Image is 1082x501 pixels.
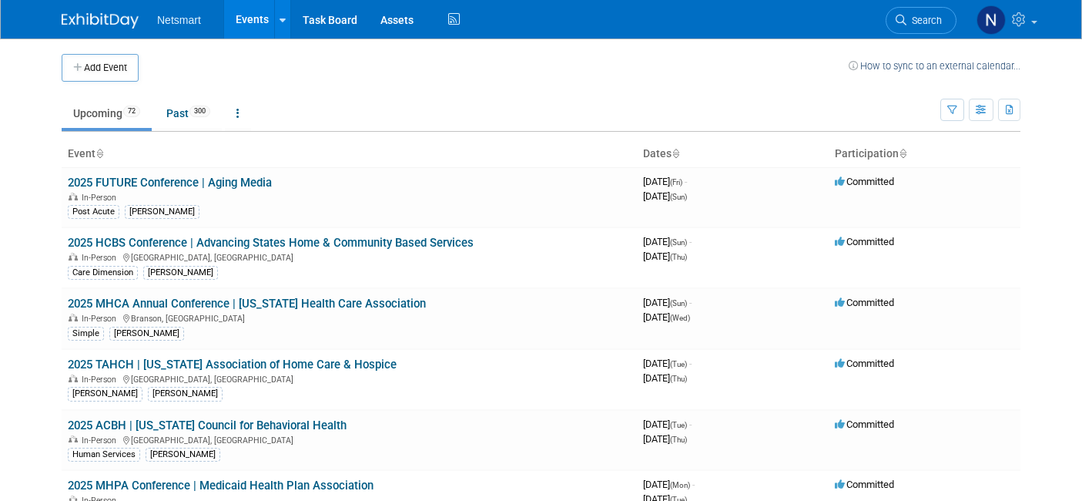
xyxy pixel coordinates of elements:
div: [GEOGRAPHIC_DATA], [GEOGRAPHIC_DATA] [68,433,631,446]
div: [GEOGRAPHIC_DATA], [GEOGRAPHIC_DATA] [68,250,631,263]
span: [DATE] [643,311,690,323]
span: Netsmart [157,14,201,26]
span: (Thu) [670,253,687,261]
img: Nina Finn [976,5,1006,35]
a: 2025 FUTURE Conference | Aging Media [68,176,272,190]
img: In-Person Event [69,314,78,321]
span: [DATE] [643,250,687,262]
span: (Wed) [670,314,690,322]
button: Add Event [62,54,139,82]
span: Committed [835,176,894,187]
span: - [689,236,692,247]
span: (Sun) [670,299,687,308]
span: [DATE] [643,372,687,384]
span: (Sun) [670,238,687,247]
span: (Mon) [670,481,690,489]
a: 2025 ACBH | [US_STATE] Council for Behavioral Health [68,419,347,432]
span: (Thu) [670,435,687,444]
a: 2025 HCBS Conference | Advancing States Home & Community Based Services [68,236,474,250]
span: Committed [835,358,894,369]
span: (Tue) [670,421,687,429]
span: [DATE] [643,236,692,247]
span: Committed [835,236,894,247]
span: In-Person [82,193,121,203]
span: (Tue) [670,360,687,368]
span: [DATE] [643,190,687,202]
div: Simple [68,327,104,341]
div: [PERSON_NAME] [109,327,184,341]
div: [PERSON_NAME] [148,387,223,401]
span: - [689,358,692,369]
span: Search [906,15,942,26]
span: [DATE] [643,358,692,369]
span: In-Person [82,435,121,446]
span: Committed [835,479,894,490]
span: (Fri) [670,178,682,187]
a: 2025 MHPA Conference | Medicaid Health Plan Association [68,479,374,493]
img: In-Person Event [69,435,78,443]
span: 300 [189,106,210,117]
img: In-Person Event [69,375,78,382]
img: In-Person Event [69,193,78,200]
img: ExhibitDay [62,13,139,29]
a: How to sync to an external calendar... [849,60,1020,72]
span: [DATE] [643,176,687,187]
span: 72 [123,106,140,117]
div: [PERSON_NAME] [143,266,218,280]
span: In-Person [82,314,121,324]
div: [GEOGRAPHIC_DATA], [GEOGRAPHIC_DATA] [68,372,631,385]
th: Event [62,141,637,167]
a: 2025 TAHCH | [US_STATE] Association of Home Care & Hospice [68,358,397,372]
div: Human Services [68,448,140,462]
a: Sort by Event Name [95,147,103,160]
th: Participation [829,141,1020,167]
th: Dates [637,141,829,167]
a: Upcoming72 [62,99,152,128]
span: - [692,479,695,490]
span: [DATE] [643,297,692,308]
span: Committed [835,419,894,430]
div: Care Dimension [68,266,138,280]
span: - [689,419,692,430]
div: Branson, [GEOGRAPHIC_DATA] [68,311,631,324]
span: [DATE] [643,419,692,430]
a: Past300 [155,99,222,128]
span: In-Person [82,375,121,385]
span: - [689,297,692,308]
span: - [685,176,687,187]
a: 2025 MHCA Annual Conference | [US_STATE] Health Care Association [68,297,426,311]
span: [DATE] [643,433,687,445]
img: In-Person Event [69,253,78,261]
div: Post Acute [68,205,119,219]
div: [PERSON_NAME] [125,205,199,219]
span: In-Person [82,253,121,263]
a: Sort by Start Date [672,147,679,160]
div: [PERSON_NAME] [146,448,220,462]
a: Sort by Participation Type [899,147,906,160]
div: [PERSON_NAME] [68,387,142,401]
a: Search [886,7,956,34]
span: [DATE] [643,479,695,490]
span: Committed [835,297,894,308]
span: (Thu) [670,375,687,383]
span: (Sun) [670,193,687,201]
